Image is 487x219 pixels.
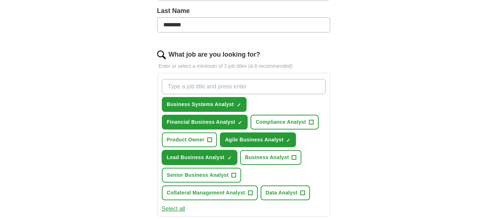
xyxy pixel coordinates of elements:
[162,150,237,165] button: Lead Business Analyst✓
[169,50,260,60] label: What job are you looking for?
[240,150,302,165] button: Business Analyst
[286,137,291,143] span: ✓
[162,115,248,130] button: Financial Business Analyst✓
[256,118,306,126] span: Compliance Analyst
[220,132,296,147] button: Agile Business Analyst✓
[167,101,234,108] span: Business Systems Analyst
[167,154,225,161] span: Lead Business Analyst
[162,132,217,147] button: Product Owner
[162,97,247,112] button: Business Systems Analyst✓
[162,79,326,94] input: Type a job title and press enter
[167,118,235,126] span: Financial Business Analyst
[167,171,229,179] span: Senior Business Analyst
[266,189,298,197] span: Data Analyst
[238,120,242,126] span: ✓
[167,189,245,197] span: Collateral Management Analyst
[157,51,166,59] img: search.png
[162,185,258,200] button: Collateral Management Analyst
[245,154,289,161] span: Business Analyst
[157,6,330,16] label: Last Name
[227,155,232,161] span: ✓
[261,185,310,200] button: Data Analyst
[237,102,241,108] span: ✓
[251,115,319,130] button: Compliance Analyst
[225,136,283,144] span: Agile Business Analyst
[162,168,242,183] button: Senior Business Analyst
[162,205,185,213] button: Select all
[167,136,205,144] span: Product Owner
[157,62,330,70] p: Enter or select a minimum of 3 job titles (4-8 recommended)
